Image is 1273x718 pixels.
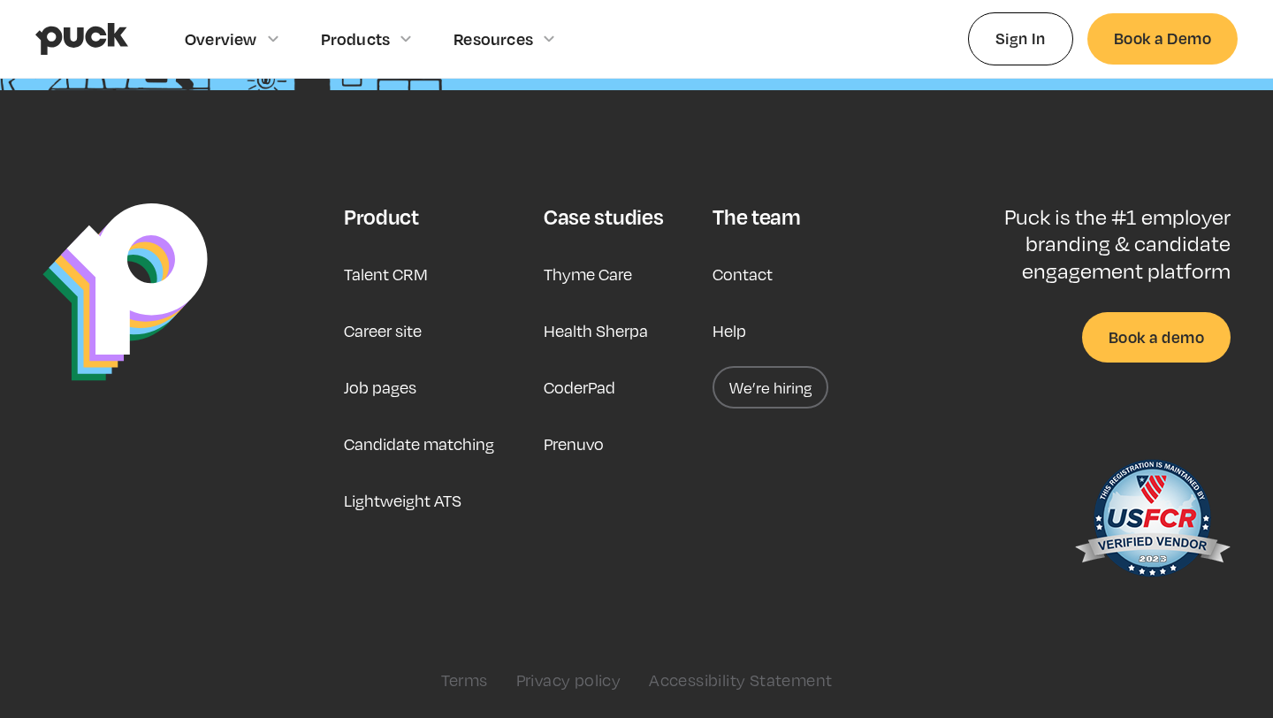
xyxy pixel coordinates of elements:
a: We’re hiring [713,366,828,409]
div: Resources [454,29,533,49]
a: Prenuvo [544,423,604,465]
div: The team [713,203,800,230]
p: Puck is the #1 employer branding & candidate engagement platform [947,203,1231,284]
div: Overview [185,29,257,49]
a: Contact [713,253,773,295]
a: Candidate matching [344,423,494,465]
div: Product [344,203,419,230]
a: Help [713,309,746,352]
a: Book a Demo [1087,13,1238,64]
a: Health Sherpa [544,309,648,352]
a: Privacy policy [516,670,621,690]
a: Lightweight ATS [344,479,461,522]
img: Puck Logo [42,203,208,381]
a: Accessibility Statement [649,670,832,690]
a: Terms [441,670,488,690]
a: CoderPad [544,366,615,409]
div: Products [321,29,391,49]
a: Job pages [344,366,416,409]
a: Book a demo [1082,312,1231,363]
a: Sign In [968,12,1073,65]
a: Talent CRM [344,253,428,295]
div: Case studies [544,203,663,230]
a: Thyme Care [544,253,632,295]
img: US Federal Contractor Registration System for Award Management Verified Vendor Seal [1073,451,1231,592]
a: Career site [344,309,422,352]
